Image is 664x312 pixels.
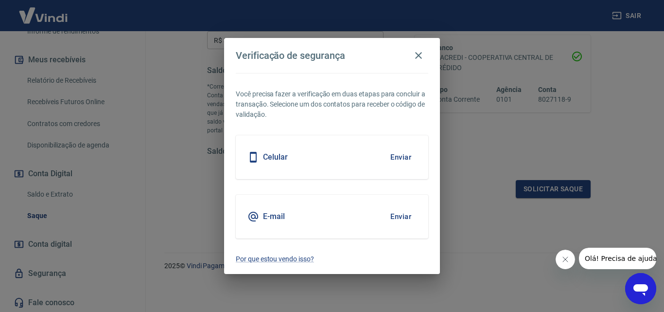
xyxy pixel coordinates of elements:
p: Você precisa fazer a verificação em duas etapas para concluir a transação. Selecione um dos conta... [236,89,428,120]
h4: Verificação de segurança [236,50,345,61]
span: Olá! Precisa de ajuda? [6,7,82,15]
a: Por que estou vendo isso? [236,254,428,264]
button: Enviar [385,206,417,227]
button: Enviar [385,147,417,167]
iframe: Fechar mensagem [556,250,575,269]
iframe: Botão para abrir a janela de mensagens [625,273,656,304]
h5: E-mail [263,212,285,221]
iframe: Mensagem da empresa [579,248,656,269]
h5: Celular [263,152,288,162]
